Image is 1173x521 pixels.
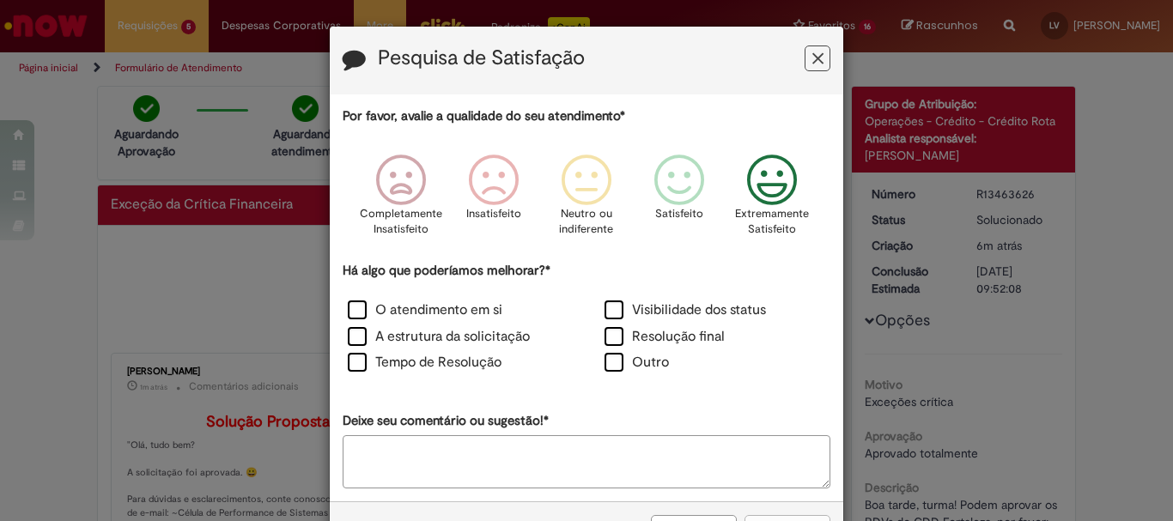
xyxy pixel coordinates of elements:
div: Há algo que poderíamos melhorar?* [343,262,830,378]
label: Resolução final [605,327,725,347]
label: Outro [605,353,669,373]
label: O atendimento em si [348,300,502,320]
div: Completamente Insatisfeito [356,142,444,259]
label: Por favor, avalie a qualidade do seu atendimento* [343,107,625,125]
label: Visibilidade dos status [605,300,766,320]
label: Deixe seu comentário ou sugestão!* [343,412,549,430]
div: Neutro ou indiferente [543,142,630,259]
label: Tempo de Resolução [348,353,501,373]
p: Insatisfeito [466,206,521,222]
div: Satisfeito [635,142,723,259]
label: A estrutura da solicitação [348,327,530,347]
p: Completamente Insatisfeito [360,206,442,238]
p: Satisfeito [655,206,703,222]
label: Pesquisa de Satisfação [378,47,585,70]
div: Insatisfeito [450,142,538,259]
p: Neutro ou indiferente [556,206,617,238]
div: Extremamente Satisfeito [728,142,816,259]
p: Extremamente Satisfeito [735,206,809,238]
